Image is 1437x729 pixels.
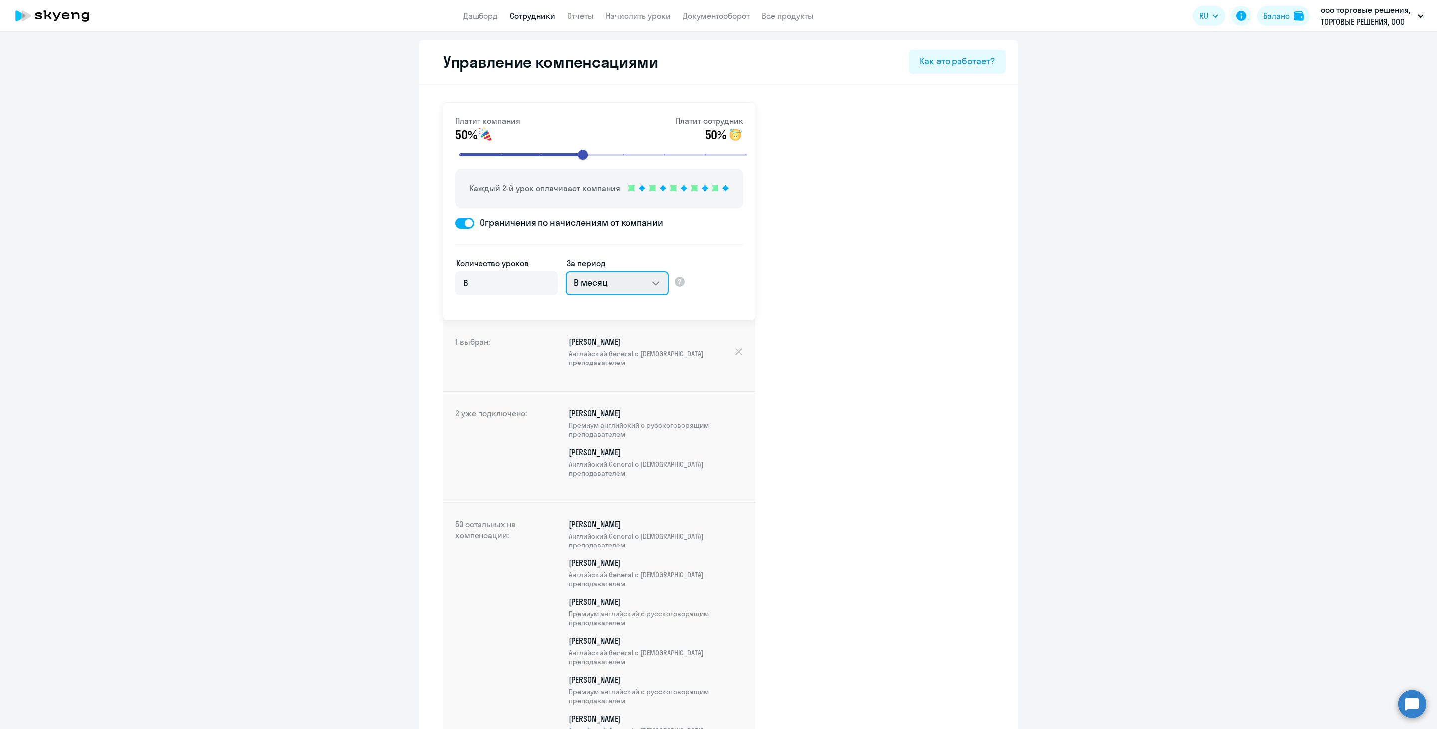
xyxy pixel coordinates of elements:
img: smile [478,127,493,143]
p: Платит компания [455,115,520,127]
span: 50% [705,127,726,143]
p: [PERSON_NAME] [569,408,743,439]
a: Сотрудники [510,11,555,21]
button: ооо торговые решения, ТОРГОВЫЕ РЕШЕНИЯ, ООО [1316,4,1429,28]
span: Английский General с [DEMOGRAPHIC_DATA] преподавателем [569,570,743,588]
span: Премиум английский с русскоговорящим преподавателем [569,609,743,627]
span: Английский General с [DEMOGRAPHIC_DATA] преподавателем [569,532,743,549]
a: Начислить уроки [606,11,671,21]
p: [PERSON_NAME] [569,519,743,549]
span: Английский General с [DEMOGRAPHIC_DATA] преподавателем [569,349,734,367]
p: Платит сотрудник [676,115,743,127]
span: RU [1199,10,1208,22]
p: [PERSON_NAME] [569,557,743,588]
button: Как это работает? [909,50,1006,74]
p: [PERSON_NAME] [569,596,743,627]
p: ооо торговые решения, ТОРГОВЫЕ РЕШЕНИЯ, ООО [1321,4,1414,28]
a: Документооборот [683,11,750,21]
a: Отчеты [567,11,594,21]
button: Балансbalance [1257,6,1310,26]
div: Как это работает? [920,55,995,68]
span: Ограничения по начислениям от компании [474,216,663,229]
span: 50% [455,127,477,143]
p: [PERSON_NAME] [569,674,743,705]
p: [PERSON_NAME] [569,447,743,478]
span: Премиум английский с русскоговорящим преподавателем [569,421,743,439]
p: [PERSON_NAME] [569,336,734,367]
span: Английский General с [DEMOGRAPHIC_DATA] преподавателем [569,648,743,666]
p: [PERSON_NAME] [569,635,743,666]
a: Все продукты [762,11,814,21]
div: Баланс [1263,10,1290,22]
a: Дашборд [463,11,498,21]
label: За период [567,257,606,269]
img: smile [727,127,743,143]
span: Английский General с [DEMOGRAPHIC_DATA] преподавателем [569,460,743,478]
button: RU [1193,6,1225,26]
h2: Управление компенсациями [431,52,658,72]
h4: 1 выбран: [455,336,535,375]
img: balance [1294,11,1304,21]
h4: 2 уже подключено: [455,408,535,486]
p: Каждый 2-й урок оплачивает компания [470,182,620,194]
label: Количество уроков [456,257,529,269]
span: Премиум английский с русскоговорящим преподавателем [569,687,743,705]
